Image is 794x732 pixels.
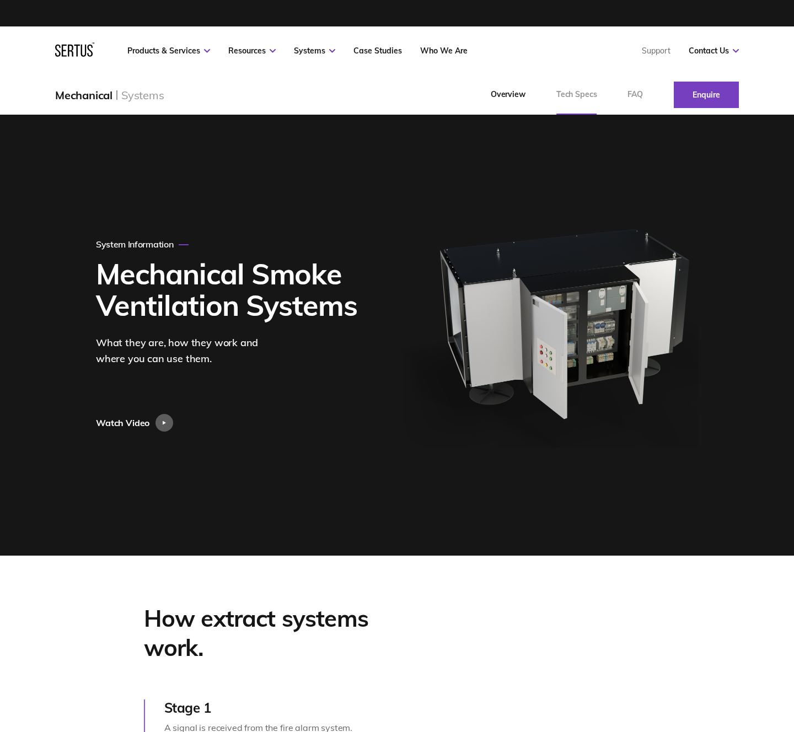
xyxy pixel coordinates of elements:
[674,82,739,108] a: Enquire
[642,46,670,56] a: Support
[541,75,613,115] a: Tech Specs
[612,75,658,115] a: FAQ
[96,239,189,250] div: System Information
[164,699,431,716] div: Stage 1
[55,88,112,102] div: Mechanical
[353,46,402,56] a: Case Studies
[127,46,210,56] a: Products & Services
[228,46,276,56] a: Resources
[96,414,149,432] div: Watch Video
[689,46,739,56] a: Contact Us
[420,46,468,56] a: Who We Are
[96,258,367,321] h1: Mechanical Smoke Ventilation Systems
[144,604,431,662] div: How extract systems work.
[294,46,335,56] a: Systems
[96,335,278,367] div: What they are, how they work and where you can use them.
[121,88,164,102] div: Systems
